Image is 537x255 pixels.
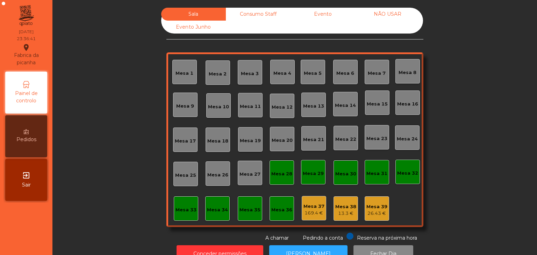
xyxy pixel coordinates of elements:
[22,181,31,189] span: Sair
[303,170,324,177] div: Mesa 29
[303,235,343,241] span: Pedindo a conta
[355,8,420,21] div: NÃO USAR
[366,203,387,210] div: Mesa 39
[6,43,47,66] div: Fabrica da picanha
[208,103,229,110] div: Mesa 10
[335,136,356,143] div: Mesa 22
[22,171,30,180] i: exit_to_app
[265,235,289,241] span: A chamar
[335,210,356,217] div: 13.3 €
[272,137,293,144] div: Mesa 20
[303,136,324,143] div: Mesa 21
[303,103,324,110] div: Mesa 13
[240,103,261,110] div: Mesa 11
[17,36,36,42] div: 23:36:41
[336,70,354,77] div: Mesa 6
[239,206,260,213] div: Mesa 35
[175,172,196,179] div: Mesa 25
[226,8,291,21] div: Consumo Staff
[209,71,227,78] div: Mesa 2
[207,138,228,145] div: Mesa 18
[397,101,418,108] div: Mesa 16
[19,29,34,35] div: [DATE]
[335,170,356,177] div: Mesa 30
[272,104,293,111] div: Mesa 12
[366,210,387,217] div: 26.43 €
[175,138,196,145] div: Mesa 17
[22,43,30,52] i: location_on
[176,206,196,213] div: Mesa 33
[240,137,261,144] div: Mesa 19
[271,206,292,213] div: Mesa 36
[357,235,417,241] span: Reserva na próxima hora
[366,135,387,142] div: Mesa 23
[207,172,228,178] div: Mesa 26
[291,8,355,21] div: Evento
[161,8,226,21] div: Sala
[241,70,259,77] div: Mesa 3
[161,21,226,34] div: Evento Junho
[271,170,292,177] div: Mesa 28
[366,170,387,177] div: Mesa 31
[335,203,356,210] div: Mesa 38
[397,136,418,143] div: Mesa 24
[273,70,291,77] div: Mesa 4
[176,103,194,110] div: Mesa 9
[397,170,418,177] div: Mesa 32
[335,102,356,109] div: Mesa 14
[239,171,260,178] div: Mesa 27
[207,206,228,213] div: Mesa 34
[367,101,388,108] div: Mesa 15
[303,203,324,210] div: Mesa 37
[303,210,324,217] div: 169.4 €
[16,136,36,143] span: Pedidos
[17,3,35,28] img: qpiato
[176,70,193,77] div: Mesa 1
[368,70,386,77] div: Mesa 7
[304,70,322,77] div: Mesa 5
[399,69,416,76] div: Mesa 8
[7,90,45,104] span: Painel de controlo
